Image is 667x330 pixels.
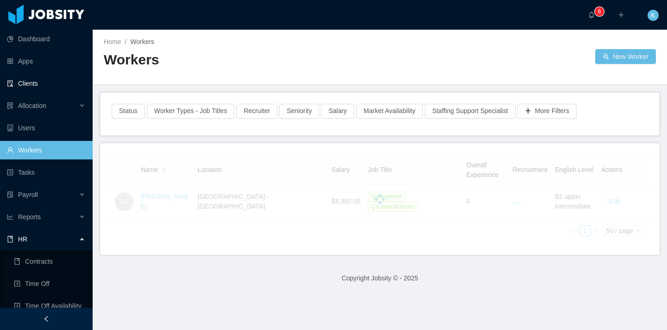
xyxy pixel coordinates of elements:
i: icon: plus [618,12,624,18]
button: Market Availability [356,104,423,119]
a: icon: pie-chartDashboard [7,30,85,48]
button: Staffing Support Specialist [425,104,516,119]
span: Workers [130,38,154,45]
a: icon: profileTasks [7,163,85,182]
h2: Workers [104,51,380,70]
button: icon: plusMore Filters [517,104,577,119]
span: HR [18,235,27,243]
span: / [125,38,126,45]
span: Payroll [18,191,38,198]
a: icon: auditClients [7,74,85,93]
button: Status [112,104,145,119]
i: icon: line-chart [7,214,13,220]
a: Home [104,38,121,45]
a: icon: bookContracts [14,252,85,271]
span: K [651,10,655,21]
button: Recruiter [236,104,277,119]
a: icon: appstoreApps [7,52,85,70]
button: icon: usergroup-addNew Worker [595,49,656,64]
span: Allocation [18,102,46,109]
p: 6 [598,7,601,16]
footer: Copyright Jobsity © - 2025 [93,262,667,294]
sup: 6 [595,7,604,16]
span: Reports [18,213,41,221]
i: icon: solution [7,102,13,109]
a: icon: userWorkers [7,141,85,159]
a: icon: robotUsers [7,119,85,137]
a: icon: profileTime Off [14,274,85,293]
button: Salary [321,104,354,119]
button: Seniority [279,104,319,119]
i: icon: file-protect [7,191,13,198]
i: icon: book [7,236,13,242]
button: Worker Types - Job Titles [147,104,234,119]
a: icon: profileTime Off Availability [14,297,85,315]
i: icon: bell [588,12,595,18]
